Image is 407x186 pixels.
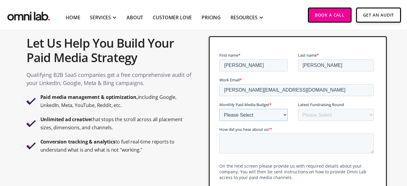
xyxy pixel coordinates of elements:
[40,138,115,145] strong: Conversion tracking & analytics
[377,157,407,186] iframe: Chat Widget
[202,14,221,21] a: Pricing
[40,116,183,131] strong: that stops the scroll across all placement sizes, dimensions, and channels.
[153,14,192,21] a: Customer Love
[308,8,352,23] a: Book a Call
[356,8,401,23] a: Get An Audit
[40,94,138,100] strong: Paid media management & optimization,
[90,14,111,21] div: SERVICES
[127,14,143,21] a: About
[27,71,193,90] p: Qualifying B2B SaaS companies get a free comprehensive audit of your LinkedIn, Google, Meta & Bin...
[27,33,193,68] h2: Let Us Help You Build Your Paid Media Strategy
[40,138,175,153] strong: to fuel real-time reports to understand what is and what is not "working."
[66,14,80,21] a: Home
[40,116,91,123] strong: Unlimited ad creative
[6,8,51,22] img: Omni Lab: B2B SaaS Demand Generation Agency
[40,94,177,109] strong: including Google, LinkedIn, Meta, YouTube, Reddit, etc.
[230,14,258,21] div: RESOURCES
[6,8,51,22] a: home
